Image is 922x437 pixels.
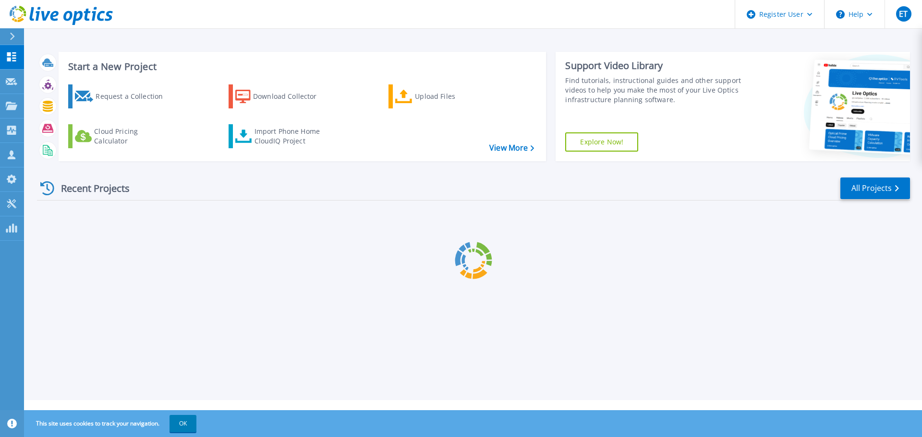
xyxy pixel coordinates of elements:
[68,61,534,72] h3: Start a New Project
[565,132,638,152] a: Explore Now!
[565,76,746,105] div: Find tutorials, instructional guides and other support videos to help you make the most of your L...
[415,87,492,106] div: Upload Files
[565,59,746,72] div: Support Video Library
[68,124,175,148] a: Cloud Pricing Calculator
[94,127,171,146] div: Cloud Pricing Calculator
[899,10,908,18] span: ET
[26,415,196,432] span: This site uses cookies to track your navigation.
[489,143,534,153] a: View More
[255,127,329,146] div: Import Phone Home CloudIQ Project
[388,84,496,108] a: Upload Files
[37,177,143,200] div: Recent Projects
[840,177,910,199] a: All Projects
[170,415,196,432] button: OK
[229,84,336,108] a: Download Collector
[96,87,172,106] div: Request a Collection
[253,87,330,106] div: Download Collector
[68,84,175,108] a: Request a Collection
